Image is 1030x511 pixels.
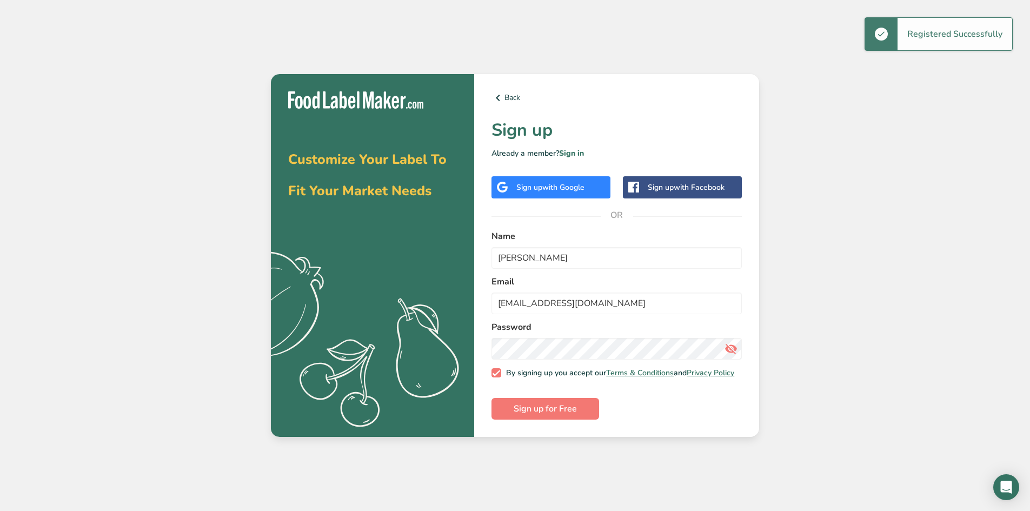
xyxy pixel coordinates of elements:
[491,230,742,243] label: Name
[516,182,584,193] div: Sign up
[648,182,725,193] div: Sign up
[542,182,584,193] span: with Google
[601,199,633,231] span: OR
[993,474,1019,500] div: Open Intercom Messenger
[491,117,742,143] h1: Sign up
[288,150,447,200] span: Customize Your Label To Fit Your Market Needs
[687,368,734,378] a: Privacy Policy
[514,402,577,415] span: Sign up for Free
[491,275,742,288] label: Email
[674,182,725,193] span: with Facebook
[491,398,599,420] button: Sign up for Free
[491,321,742,334] label: Password
[491,247,742,269] input: John Doe
[491,293,742,314] input: email@example.com
[491,148,742,159] p: Already a member?
[898,18,1012,50] div: Registered Successfully
[559,148,584,158] a: Sign in
[288,91,423,109] img: Food Label Maker
[501,368,735,378] span: By signing up you accept our and
[491,91,742,104] a: Back
[606,368,674,378] a: Terms & Conditions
